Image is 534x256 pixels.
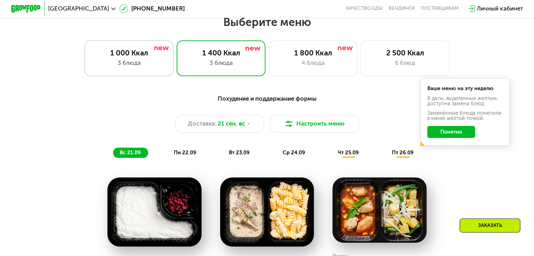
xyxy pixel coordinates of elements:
div: 2 500 Ккал [368,48,442,57]
div: 3 блюда [184,59,258,67]
button: Настроить меню [270,115,359,133]
div: 6 блюд [368,59,442,67]
div: 4 блюда [276,59,350,67]
span: вс 21.09 [120,149,141,156]
span: пт 26.09 [392,149,414,156]
a: Вендинги [389,6,415,12]
h2: Выберите меню [24,15,510,29]
a: Качество еды [346,6,383,12]
span: пн 22.09 [174,149,196,156]
div: Заменённые блюда пометили в меню жёлтой точкой. [427,110,503,121]
div: Похудение и поддержание формы [47,94,487,103]
div: В даты, выделенные желтым, доступна замена блюд. [427,96,503,106]
div: Ваше меню на эту неделю [427,86,503,91]
div: Личный кабинет [477,4,523,13]
div: поставщикам [421,6,459,12]
span: чт 25.09 [338,149,359,156]
button: Понятно [427,126,475,138]
div: 1 000 Ккал [92,48,166,57]
span: Доставка: [188,119,216,128]
div: 1 800 Ккал [276,48,350,57]
a: [PHONE_NUMBER] [119,4,185,13]
span: 21 сен, вс [218,119,245,128]
span: вт 23.09 [229,149,250,156]
div: 1 400 Ккал [184,48,258,57]
span: ср 24.09 [283,149,305,156]
span: [GEOGRAPHIC_DATA] [48,6,109,12]
div: Заказать [460,218,520,233]
div: 3 блюда [92,59,166,67]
